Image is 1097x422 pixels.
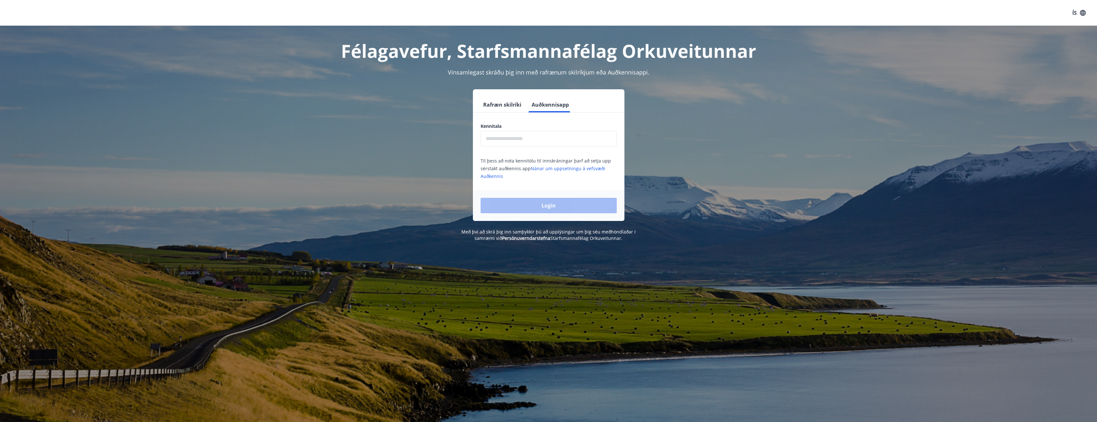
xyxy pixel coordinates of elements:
[481,123,617,129] label: Kennitala
[529,97,571,112] button: Auðkennisapp
[1069,7,1089,19] button: ÍS
[502,235,550,241] a: Persónuverndarstefna
[481,165,605,179] a: Nánar um uppsetningu á vefsvæði Auðkennis
[325,39,772,63] h1: Félagavefur, Starfsmannafélag Orkuveitunnar
[481,158,611,179] span: Til þess að nota kennitölu til innskráningar þarf að setja upp sérstakt auðkennis app
[461,229,636,241] span: Með því að skrá þig inn samþykkir þú að upplýsingar um þig séu meðhöndlaðar í samræmi við Starfsm...
[448,68,649,76] span: Vinsamlegast skráðu þig inn með rafrænum skilríkjum eða Auðkennisappi.
[481,97,524,112] button: Rafræn skilríki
